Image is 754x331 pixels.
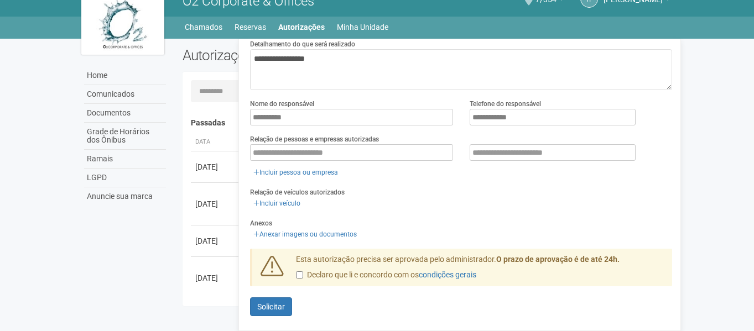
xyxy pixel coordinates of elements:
div: Esta autorização precisa ser aprovada pelo administrador. [288,254,673,286]
a: Incluir veículo [250,197,304,209]
div: [DATE] [195,272,236,283]
a: Ramais [84,150,166,169]
button: Solicitar [250,297,292,316]
a: Incluir pessoa ou empresa [250,166,341,178]
a: Documentos [84,104,166,123]
a: Autorizações [278,19,325,35]
div: [DATE] [195,161,236,172]
label: Telefone do responsável [470,99,541,109]
label: Detalhamento do que será realizado [250,39,355,49]
a: Comunicados [84,85,166,104]
a: Chamados [185,19,222,35]
h2: Autorizações [183,47,419,64]
div: [DATE] [195,198,236,209]
label: Relação de pessoas e empresas autorizadas [250,134,379,144]
span: Solicitar [257,302,285,311]
a: Anuncie sua marca [84,187,166,206]
label: Relação de veículos autorizados [250,187,345,197]
label: Declaro que li e concordo com os [296,270,476,281]
strong: O prazo de aprovação é de até 24h. [496,255,620,264]
a: Reservas [235,19,266,35]
a: LGPD [84,169,166,187]
label: Anexos [250,218,272,228]
a: condições gerais [419,270,476,279]
a: Minha Unidade [337,19,388,35]
input: Declaro que li e concordo com oscondições gerais [296,271,303,279]
a: Anexar imagens ou documentos [250,228,360,240]
div: [DATE] [195,235,236,246]
label: Nome do responsável [250,99,314,109]
a: Home [84,66,166,85]
th: Data [191,133,241,151]
a: Grade de Horários dos Ônibus [84,123,166,150]
h4: Passadas [191,119,665,127]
